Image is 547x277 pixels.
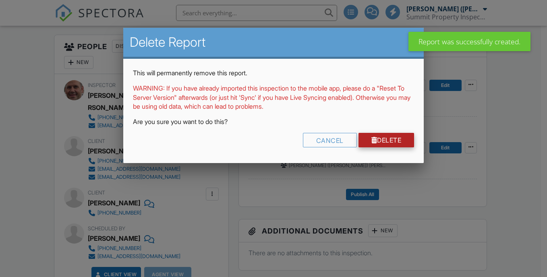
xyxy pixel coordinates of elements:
[303,133,357,147] div: Cancel
[358,133,414,147] a: Delete
[133,84,414,111] p: WARNING: If you have already imported this inspection to the mobile app, please do a "Reset To Se...
[408,32,530,51] div: Report was successfully created.
[130,34,418,50] h2: Delete Report
[133,68,414,77] p: This will permanently remove this report.
[133,117,414,126] p: Are you sure you want to do this?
